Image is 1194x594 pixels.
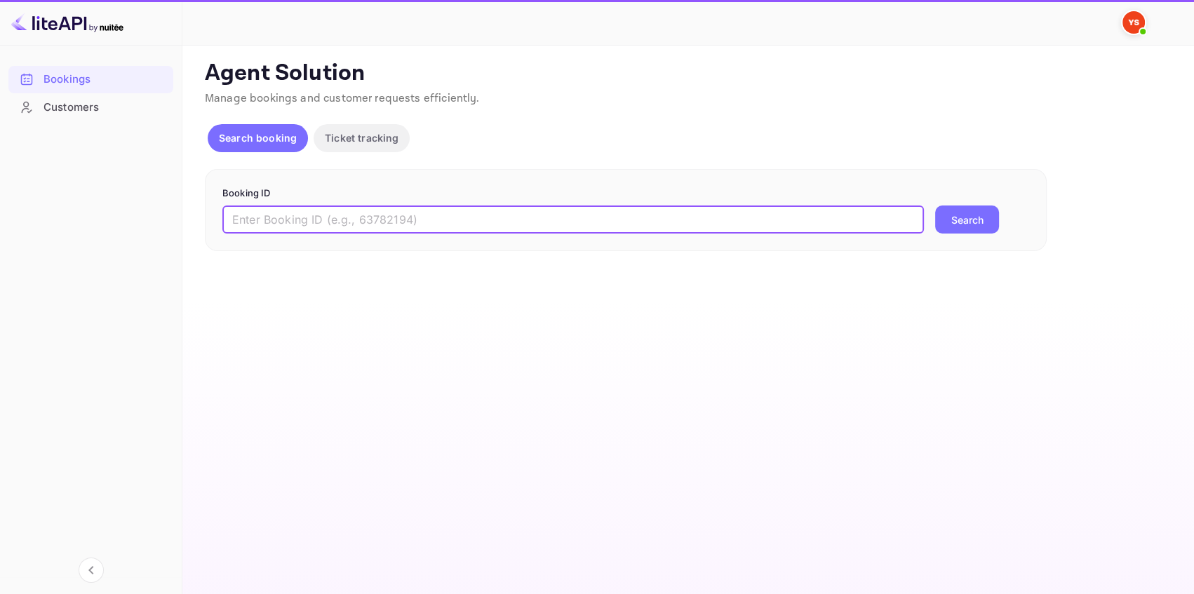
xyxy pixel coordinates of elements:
[43,100,166,116] div: Customers
[935,205,999,234] button: Search
[222,205,924,234] input: Enter Booking ID (e.g., 63782194)
[219,130,297,145] p: Search booking
[1122,11,1145,34] img: Yandex Support
[8,94,173,120] a: Customers
[79,558,104,583] button: Collapse navigation
[222,187,1029,201] p: Booking ID
[325,130,398,145] p: Ticket tracking
[8,94,173,121] div: Customers
[8,66,173,92] a: Bookings
[205,91,480,106] span: Manage bookings and customer requests efficiently.
[205,60,1169,88] p: Agent Solution
[8,66,173,93] div: Bookings
[43,72,166,88] div: Bookings
[11,11,123,34] img: LiteAPI logo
